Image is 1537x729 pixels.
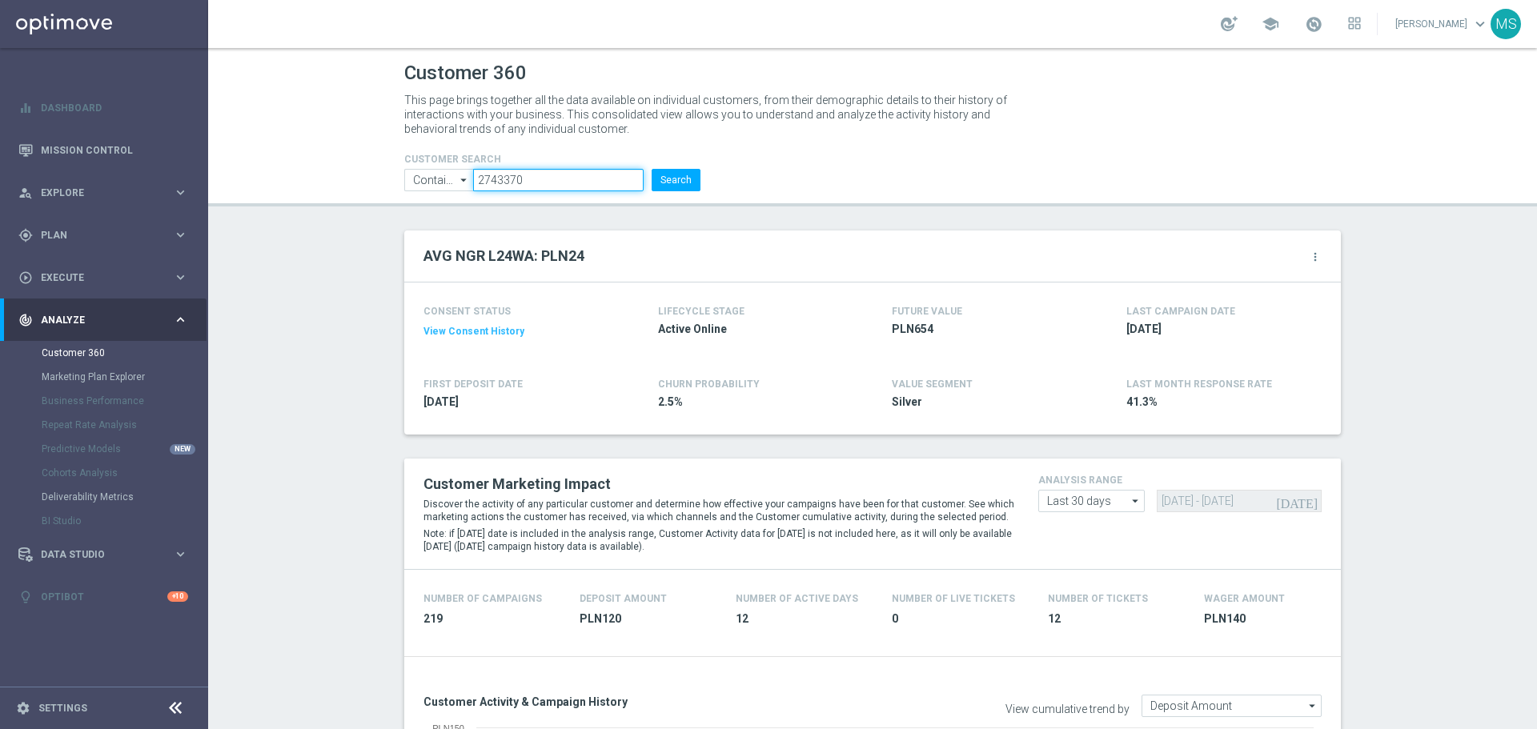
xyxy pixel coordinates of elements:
[1038,490,1145,512] input: analysis range
[18,102,189,114] div: equalizer Dashboard
[1126,306,1235,317] h4: LAST CAMPAIGN DATE
[1204,611,1341,627] span: PLN140
[18,228,33,242] i: gps_fixed
[892,395,1079,410] span: Silver
[18,270,33,285] i: play_circle_outline
[423,325,524,338] button: View Consent History
[423,695,861,709] h3: Customer Activity & Campaign History
[41,188,173,198] span: Explore
[18,548,189,561] button: Data Studio keyboard_arrow_right
[423,527,1014,553] p: Note: if [DATE] date is included in the analysis range, Customer Activity data for [DATE] is not ...
[42,491,167,503] a: Deliverability Metrics
[16,701,30,715] i: settings
[41,575,167,618] a: Optibot
[423,475,1014,494] h2: Customer Marketing Impact
[1471,15,1489,33] span: keyboard_arrow_down
[892,593,1015,604] h4: Number Of Live Tickets
[404,62,1341,85] h1: Customer 360
[41,129,188,171] a: Mission Control
[456,170,472,190] i: arrow_drop_down
[18,101,33,115] i: equalizer
[18,547,173,562] div: Data Studio
[18,186,189,199] button: person_search Explore keyboard_arrow_right
[18,129,188,171] div: Mission Control
[892,306,962,317] h4: FUTURE VALUE
[1126,322,1314,337] span: 2025-08-12
[736,611,873,627] span: 12
[42,413,207,437] div: Repeat Rate Analysis
[404,169,473,191] input: Contains
[580,611,716,627] span: PLN120
[658,379,760,390] span: CHURN PROBABILITY
[173,270,188,285] i: keyboard_arrow_right
[1128,491,1144,511] i: arrow_drop_down
[580,593,667,604] h4: Deposit Amount
[18,186,33,200] i: person_search
[1305,695,1321,716] i: arrow_drop_down
[404,93,1021,136] p: This page brings together all the data available on individual customers, from their demographic ...
[41,550,173,559] span: Data Studio
[736,593,858,604] h4: Number of Active Days
[423,379,523,390] h4: FIRST DEPOSIT DATE
[41,273,173,282] span: Execute
[892,611,1029,627] span: 0
[18,575,188,618] div: Optibot
[892,322,1079,337] span: PLN654
[1126,395,1314,410] span: 41.3%
[18,314,189,326] button: track_changes Analyze keyboard_arrow_right
[41,230,173,240] span: Plan
[42,365,207,389] div: Marketing Plan Explorer
[1126,379,1272,390] span: LAST MONTH RESPONSE RATE
[38,703,87,713] a: Settings
[42,509,207,533] div: BI Studio
[167,591,188,602] div: +10
[423,246,584,266] h2: AVG NGR L24WA: PLN24
[18,228,173,242] div: Plan
[170,444,195,455] div: NEW
[1394,12,1491,36] a: [PERSON_NAME]keyboard_arrow_down
[173,227,188,242] i: keyboard_arrow_right
[1005,703,1130,716] label: View cumulative trend by
[18,144,189,157] button: Mission Control
[1262,15,1279,33] span: school
[404,154,700,165] h4: CUSTOMER SEARCH
[42,485,207,509] div: Deliverability Metrics
[42,341,207,365] div: Customer 360
[18,86,188,129] div: Dashboard
[41,86,188,129] a: Dashboard
[18,591,189,603] button: lightbulb Optibot +10
[18,229,189,242] button: gps_fixed Plan keyboard_arrow_right
[1048,611,1185,627] span: 12
[173,312,188,327] i: keyboard_arrow_right
[42,371,167,383] a: Marketing Plan Explorer
[423,306,611,317] h4: CONSENT STATUS
[1491,9,1521,39] div: MS
[18,271,189,284] button: play_circle_outline Execute keyboard_arrow_right
[18,270,173,285] div: Execute
[423,611,560,627] span: 219
[658,306,744,317] h4: LIFECYCLE STAGE
[42,437,207,461] div: Predictive Models
[173,185,188,200] i: keyboard_arrow_right
[658,322,845,337] span: Active Online
[423,498,1014,523] p: Discover the activity of any particular customer and determine how effective your campaigns have ...
[18,590,33,604] i: lightbulb
[1309,250,1322,263] i: more_vert
[473,169,644,191] input: Enter CID, Email, name or phone
[1048,593,1148,604] h4: Number Of Tickets
[18,313,33,327] i: track_changes
[1038,475,1322,486] h4: analysis range
[1204,593,1285,604] h4: Wager Amount
[42,461,207,485] div: Cohorts Analysis
[652,169,700,191] button: Search
[18,313,173,327] div: Analyze
[42,346,167,359] a: Customer 360
[423,395,611,410] span: 2023-02-02
[173,547,188,562] i: keyboard_arrow_right
[892,379,973,390] h4: VALUE SEGMENT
